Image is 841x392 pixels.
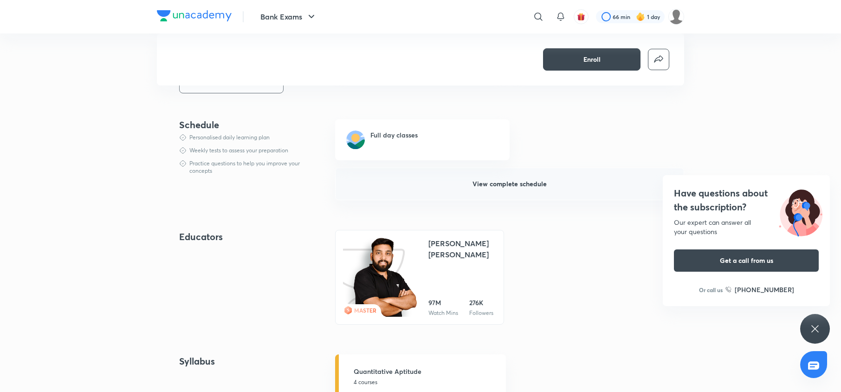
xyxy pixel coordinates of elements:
button: avatar [574,9,589,24]
div: Our expert can answer all your questions [674,218,819,236]
img: streak [636,12,645,21]
img: educator [353,238,417,318]
span: MASTER [354,307,376,314]
div: Schedule [179,119,305,130]
span: Enroll [583,55,601,64]
h6: Full day classes [370,131,418,140]
div: 97M [428,298,458,307]
div: Watch Mins [428,309,458,317]
a: Company Logo [157,10,232,24]
div: Personalised daily learning plan [189,134,270,141]
p: Or call us [699,286,723,294]
button: Bank Exams [255,7,323,26]
div: Practice questions to help you improve your concepts [189,160,305,175]
h4: Educators [179,230,305,244]
div: Weekly tests to assess your preparation [189,147,288,154]
h5: Quantitative Aptitude [354,366,500,376]
button: Enroll [543,48,640,71]
img: avatar [577,13,585,21]
a: iconeducatorMASTER[PERSON_NAME] [PERSON_NAME]97MWatch Mins276KFollowers [335,230,504,325]
img: Company Logo [157,10,232,21]
p: 4 courses [354,378,500,386]
h6: [PHONE_NUMBER] [735,285,794,294]
h4: Have questions about the subscription? [674,186,819,214]
a: [PHONE_NUMBER] [725,285,794,294]
h4: Syllabus [179,354,305,368]
div: Followers [469,309,493,317]
button: Get a call from us [674,249,819,272]
img: ttu_illustration_new.svg [771,186,830,236]
img: icon [343,238,412,317]
div: [PERSON_NAME] [PERSON_NAME] [428,238,496,260]
span: View complete schedule [472,179,547,189]
img: rohit [668,9,684,25]
div: 276K [469,298,493,307]
button: View complete schedule [335,168,684,200]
